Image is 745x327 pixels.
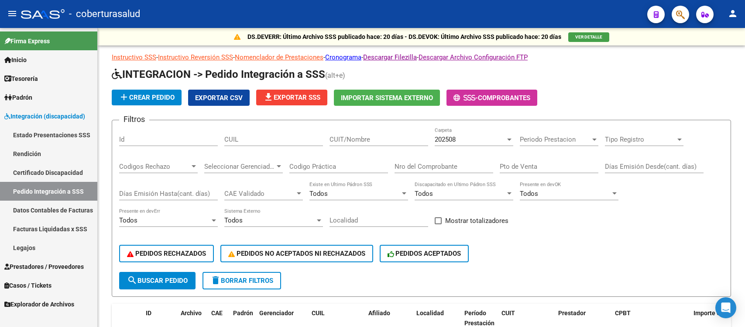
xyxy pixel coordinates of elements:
[263,92,274,102] mat-icon: file_download
[69,4,140,24] span: - coberturasalud
[558,310,586,317] span: Prestador
[181,310,202,317] span: Archivo
[224,190,295,198] span: CAE Validado
[325,53,361,61] a: Cronograma
[146,310,151,317] span: ID
[445,216,508,226] span: Mostrar totalizadores
[259,310,294,317] span: Gerenciador
[220,245,373,262] button: PEDIDOS NO ACEPTADOS NI RECHAZADOS
[127,277,188,285] span: Buscar Pedido
[119,245,214,262] button: PEDIDOS RECHAZADOS
[312,310,325,317] span: CUIL
[263,94,320,101] span: Exportar SSS
[210,275,221,285] mat-icon: delete
[127,250,206,257] span: PEDIDOS RECHAZADOS
[715,297,736,318] div: Open Intercom Messenger
[119,272,196,289] button: Buscar Pedido
[211,310,223,317] span: CAE
[478,94,530,102] span: Comprobantes
[158,53,233,61] a: Instructivo Reversión SSS
[119,216,137,224] span: Todos
[615,310,631,317] span: CPBT
[188,90,250,106] button: Exportar CSV
[256,90,327,105] button: Exportar SSS
[235,53,323,61] a: Nomenclador de Prestaciones
[4,111,85,121] span: Integración (discapacidad)
[228,250,365,257] span: PEDIDOS NO ACEPTADOS NI RECHAZADOS
[4,55,27,65] span: Inicio
[119,94,175,101] span: Crear Pedido
[4,74,38,83] span: Tesorería
[380,245,469,262] button: PEDIDOS ACEPTADOS
[224,216,243,224] span: Todos
[446,90,537,106] button: -Comprobantes
[4,36,50,46] span: Firma Express
[501,310,515,317] span: CUIT
[363,53,417,61] a: Descargar Filezilla
[694,310,731,317] span: Importe Cpbt.
[195,94,243,102] span: Exportar CSV
[112,90,182,105] button: Crear Pedido
[568,32,609,42] button: VER DETALLE
[112,52,731,62] p: - - - - -
[119,163,190,170] span: Codigos Rechazo
[210,277,273,285] span: Borrar Filtros
[464,310,494,327] span: Período Prestación
[309,190,328,198] span: Todos
[4,281,51,290] span: Casos / Tickets
[233,310,253,317] span: Padrón
[520,136,591,143] span: Periodo Prestacion
[127,275,137,285] mat-icon: search
[419,53,528,61] a: Descargar Archivo Configuración FTP
[4,299,74,309] span: Explorador de Archivos
[4,262,84,271] span: Prestadores / Proveedores
[605,136,676,143] span: Tipo Registro
[416,310,444,317] span: Localidad
[325,71,345,80] span: (alt+e)
[112,68,325,80] span: INTEGRACION -> Pedido Integración a SSS
[7,8,17,19] mat-icon: menu
[415,190,433,198] span: Todos
[203,272,281,289] button: Borrar Filtros
[4,93,32,102] span: Padrón
[112,53,156,61] a: Instructivo SSS
[728,8,738,19] mat-icon: person
[388,250,461,257] span: PEDIDOS ACEPTADOS
[119,113,149,125] h3: Filtros
[435,136,456,143] span: 202508
[575,35,602,39] span: VER DETALLE
[204,163,275,170] span: Seleccionar Gerenciador
[341,94,433,102] span: Importar Sistema Externo
[368,310,390,317] span: Afiliado
[334,90,440,106] button: Importar Sistema Externo
[247,32,561,42] p: DS.DEVERR: Último Archivo SSS publicado hace: 20 días - DS.DEVOK: Último Archivo SSS publicado ha...
[119,92,129,102] mat-icon: add
[453,94,478,102] span: -
[520,190,538,198] span: Todos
